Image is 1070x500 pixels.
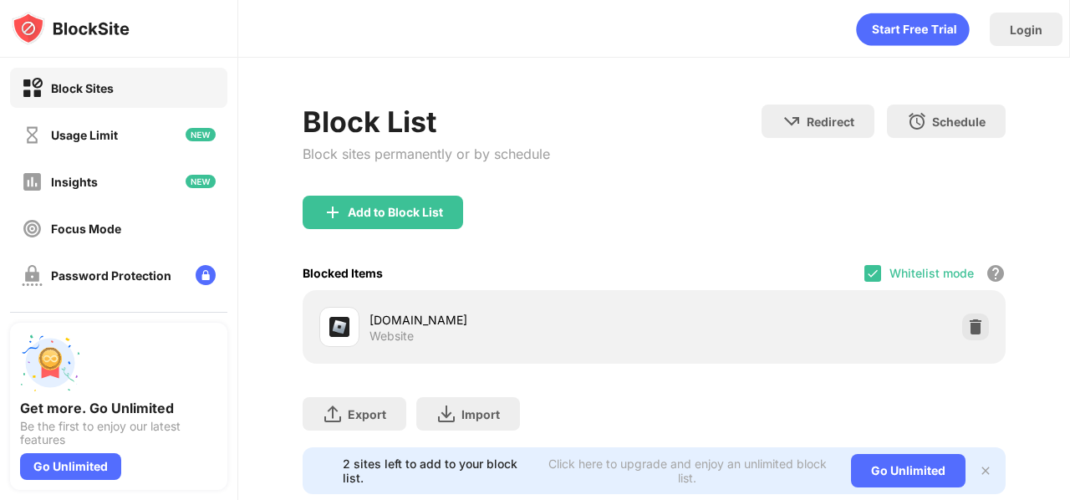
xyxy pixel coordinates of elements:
div: Block Sites [51,81,114,95]
div: [DOMAIN_NAME] [369,311,655,329]
div: animation [856,13,970,46]
div: Block List [303,105,550,139]
div: Password Protection [51,268,171,283]
img: time-usage-off.svg [22,125,43,145]
img: focus-off.svg [22,218,43,239]
img: push-unlimited.svg [20,333,80,393]
div: Usage Limit [51,128,118,142]
img: favicons [329,317,349,337]
div: Get more. Go Unlimited [20,400,217,416]
img: password-protection-off.svg [22,265,43,286]
img: check.svg [866,267,879,280]
div: Insights [51,175,98,189]
div: Import [461,407,500,421]
div: Click here to upgrade and enjoy an unlimited block list. [543,457,831,485]
div: Website [369,329,414,344]
div: Focus Mode [51,222,121,236]
div: Go Unlimited [20,453,121,480]
div: Blocked Items [303,266,383,280]
div: Add to Block List [348,206,443,219]
img: new-icon.svg [186,128,216,141]
img: lock-menu.svg [196,265,216,285]
img: block-on.svg [22,78,43,99]
img: new-icon.svg [186,175,216,188]
div: 2 sites left to add to your block list. [343,457,533,485]
img: insights-off.svg [22,171,43,192]
div: Whitelist mode [889,266,974,280]
img: logo-blocksite.svg [12,12,130,45]
div: Schedule [932,115,986,129]
div: Login [1010,23,1042,37]
div: Block sites permanently or by schedule [303,145,550,162]
img: x-button.svg [979,464,992,477]
div: Go Unlimited [851,454,966,487]
div: Redirect [807,115,854,129]
div: Be the first to enjoy our latest features [20,420,217,446]
div: Export [348,407,386,421]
